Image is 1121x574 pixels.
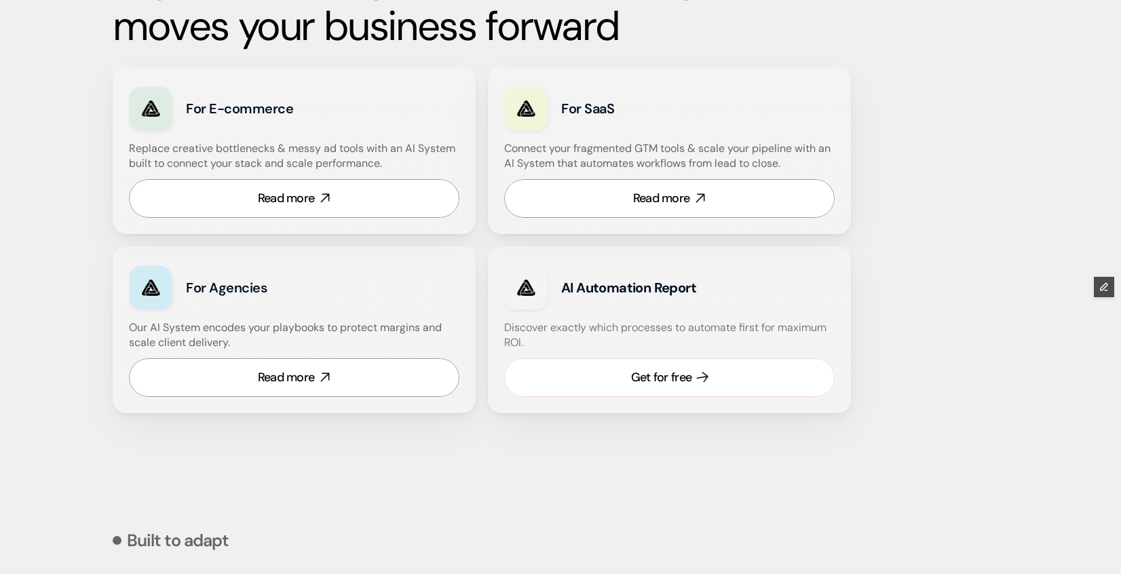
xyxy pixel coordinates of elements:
h4: Connect your fragmented GTM tools & scale your pipeline with an AI System that automates workflow... [504,141,841,172]
h3: For Agencies [186,278,371,297]
a: Read more [129,179,459,218]
div: Read more [258,190,315,207]
p: Built to adapt [127,532,229,549]
div: Get for free [631,369,691,386]
a: Read more [129,358,459,397]
h4: Replace creative bottlenecks & messy ad tools with an AI System built to connect your stack and s... [129,141,456,172]
h3: For E-commerce [186,99,371,118]
a: Get for free [504,358,835,397]
button: Edit Framer Content [1094,277,1114,297]
div: Read more [633,190,690,207]
div: Read more [258,369,315,386]
strong: AI Automation Report [561,279,696,296]
h3: For SaaS [561,99,746,118]
h4: Our AI System encodes your playbooks to protect margins and scale client delivery. [129,320,459,351]
a: Read more [504,179,835,218]
h4: Discover exactly which processes to automate first for maximum ROI. [504,320,835,351]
